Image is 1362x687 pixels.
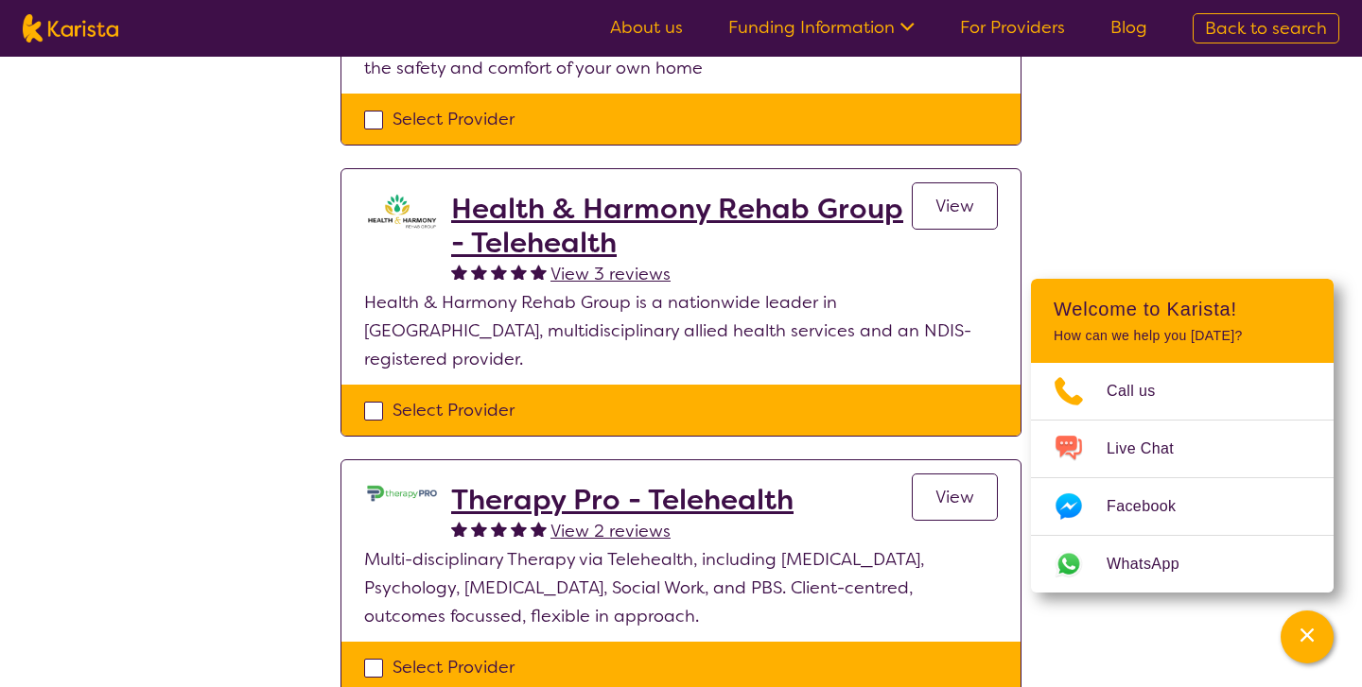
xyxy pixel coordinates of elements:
[471,264,487,280] img: fullstar
[451,521,467,537] img: fullstar
[471,521,487,537] img: fullstar
[364,483,440,504] img: lehxprcbtunjcwin5sb4.jpg
[935,195,974,217] span: View
[23,14,118,43] img: Karista logo
[1054,328,1311,344] p: How can we help you [DATE]?
[1031,279,1334,593] div: Channel Menu
[511,264,527,280] img: fullstar
[1107,550,1202,578] span: WhatsApp
[364,288,998,373] p: Health & Harmony Rehab Group is a nationwide leader in [GEOGRAPHIC_DATA], multidisciplinary allie...
[1110,16,1147,39] a: Blog
[912,182,998,230] a: View
[935,486,974,508] span: View
[610,16,683,39] a: About us
[912,473,998,521] a: View
[1281,610,1334,663] button: Channel Menu
[511,521,527,537] img: fullstar
[550,517,671,545] a: View 2 reviews
[1193,13,1339,43] a: Back to search
[491,264,507,280] img: fullstar
[531,264,547,280] img: fullstar
[451,483,794,517] a: Therapy Pro - Telehealth
[364,192,440,230] img: ztak9tblhgtrn1fit8ap.png
[1107,435,1196,463] span: Live Chat
[364,545,998,630] p: Multi-disciplinary Therapy via Telehealth, including [MEDICAL_DATA], Psychology, [MEDICAL_DATA], ...
[1031,363,1334,593] ul: Choose channel
[491,521,507,537] img: fullstar
[550,260,671,288] a: View 3 reviews
[1205,17,1327,40] span: Back to search
[531,521,547,537] img: fullstar
[550,520,671,542] span: View 2 reviews
[550,263,671,285] span: View 3 reviews
[1107,492,1198,521] span: Facebook
[451,192,912,260] a: Health & Harmony Rehab Group - Telehealth
[1107,377,1179,405] span: Call us
[728,16,915,39] a: Funding Information
[1031,536,1334,593] a: Web link opens in a new tab.
[1054,298,1311,320] h2: Welcome to Karista!
[451,264,467,280] img: fullstar
[960,16,1065,39] a: For Providers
